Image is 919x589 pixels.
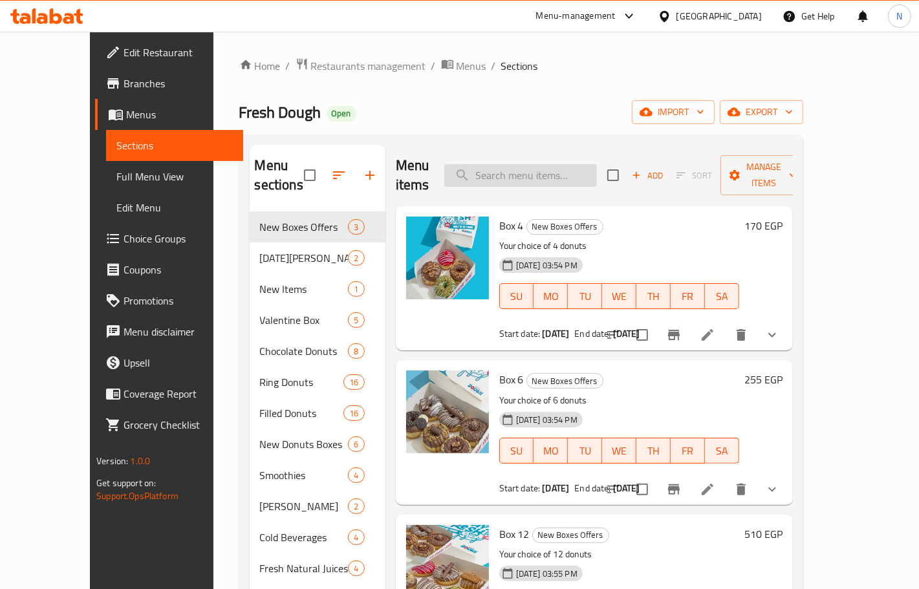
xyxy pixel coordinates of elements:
[757,474,788,505] button: show more
[124,417,233,433] span: Grocery Checklist
[95,316,243,347] a: Menu disclaimer
[539,442,563,460] span: MO
[124,262,233,277] span: Coupons
[95,99,243,130] a: Menus
[250,242,385,273] div: [DATE][PERSON_NAME]2
[260,219,349,235] div: New Boxes Offers
[116,169,233,184] span: Full Menu View
[757,319,788,350] button: show more
[348,312,364,328] div: items
[671,438,705,464] button: FR
[539,287,563,306] span: MO
[95,37,243,68] a: Edit Restaurant
[348,498,364,514] div: items
[534,438,568,464] button: MO
[720,155,807,195] button: Manage items
[116,200,233,215] span: Edit Menu
[250,367,385,398] div: Ring Donuts16
[600,162,627,189] span: Select section
[406,217,489,299] img: Box 4
[344,407,363,420] span: 16
[260,250,349,266] span: [DATE][PERSON_NAME]
[431,58,436,74] li: /
[130,453,150,469] span: 1.0.0
[642,287,665,306] span: TH
[505,442,529,460] span: SU
[499,438,534,464] button: SU
[499,216,524,235] span: Box 4
[499,480,541,497] span: Start date:
[705,438,739,464] button: SA
[260,498,349,514] span: [PERSON_NAME]
[744,525,783,543] h6: 510 EGP
[250,460,385,491] div: Smoothies4
[250,553,385,584] div: Fresh Natural Juices4
[250,273,385,305] div: New Items1
[642,104,704,120] span: import
[658,474,689,505] button: Branch-specific-item
[573,287,597,306] span: TU
[124,386,233,402] span: Coverage Report
[250,206,385,589] nav: Menu sections
[534,283,568,309] button: MO
[602,283,636,309] button: WE
[658,319,689,350] button: Branch-specific-item
[260,250,349,266] div: Ramadan Donuts
[96,487,178,504] a: Support.OpsPlatform
[96,475,156,491] span: Get support on:
[124,231,233,246] span: Choice Groups
[349,314,363,327] span: 5
[250,491,385,522] div: [PERSON_NAME]2
[327,108,356,119] span: Open
[705,283,739,309] button: SA
[286,58,290,74] li: /
[260,467,349,483] span: Smoothies
[260,436,349,452] span: New Donuts Boxes
[260,405,344,421] span: Filled Donuts
[532,528,609,543] div: New Boxes Offers
[348,343,364,359] div: items
[726,319,757,350] button: delete
[444,164,597,187] input: search
[511,568,583,580] span: [DATE] 03:55 PM
[499,546,739,562] p: Your choice of 12 donuts
[676,442,700,460] span: FR
[348,467,364,483] div: items
[441,58,486,74] a: Menus
[501,58,538,74] span: Sections
[710,287,734,306] span: SA
[250,211,385,242] div: New Boxes Offers3
[636,438,671,464] button: TH
[642,442,665,460] span: TH
[457,58,486,74] span: Menus
[349,500,363,513] span: 2
[348,436,364,452] div: items
[344,376,363,389] span: 16
[343,374,364,390] div: items
[744,370,783,389] h6: 255 EGP
[260,343,349,359] div: Chocolate Donuts
[536,8,616,24] div: Menu-management
[636,283,671,309] button: TH
[95,347,243,378] a: Upsell
[349,438,363,451] span: 6
[533,528,609,542] span: New Boxes Offers
[720,100,803,124] button: export
[296,58,426,74] a: Restaurants management
[116,138,233,153] span: Sections
[499,325,541,342] span: Start date:
[499,524,530,544] span: Box 12
[260,281,349,297] span: New Items
[349,531,363,544] span: 4
[668,166,720,186] span: Select section first
[95,378,243,409] a: Coverage Report
[700,327,715,343] a: Edit menu item
[348,530,364,545] div: items
[744,217,783,235] h6: 170 EGP
[95,68,243,99] a: Branches
[124,293,233,308] span: Promotions
[598,319,629,350] button: sort-choices
[526,373,603,389] div: New Boxes Offers
[124,76,233,91] span: Branches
